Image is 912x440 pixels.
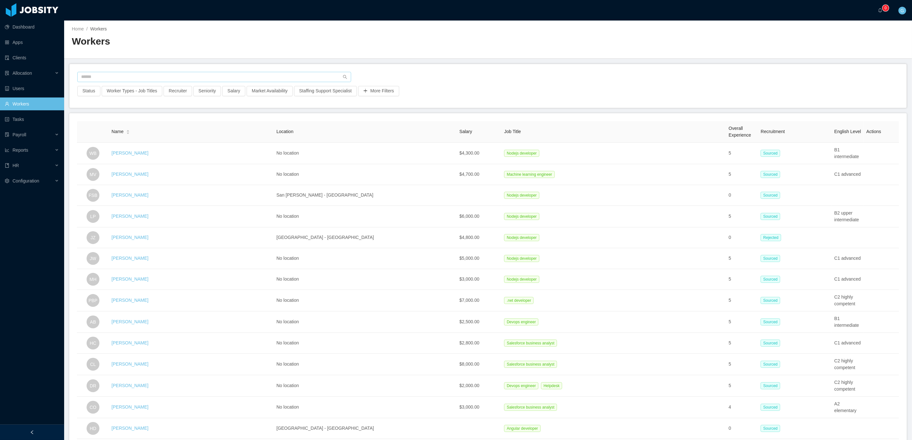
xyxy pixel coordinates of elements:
[726,311,758,333] td: 5
[504,129,521,134] span: Job Title
[274,418,457,439] td: [GEOGRAPHIC_DATA] - [GEOGRAPHIC_DATA]
[460,276,479,282] span: $3,000.00
[274,397,457,418] td: No location
[761,297,780,304] span: Sourced
[112,256,148,261] a: [PERSON_NAME]
[761,171,780,178] span: Sourced
[761,319,783,324] a: Sourced
[761,318,780,326] span: Sourced
[504,171,554,178] span: Machine learning engineer
[112,404,148,410] a: [PERSON_NAME]
[761,361,780,368] span: Sourced
[72,35,488,48] h2: Workers
[274,227,457,248] td: [GEOGRAPHIC_DATA] - [GEOGRAPHIC_DATA]
[460,235,479,240] span: $4,800.00
[274,143,457,164] td: No location
[866,129,881,134] span: Actions
[274,354,457,375] td: No location
[504,255,539,262] span: Nodejs developer
[112,383,148,388] a: [PERSON_NAME]
[89,189,97,202] span: FSB
[72,26,84,31] a: Home
[504,150,539,157] span: Nodejs developer
[726,248,758,269] td: 5
[504,192,539,199] span: Nodejs developer
[5,71,9,75] i: icon: solution
[274,206,457,227] td: No location
[726,143,758,164] td: 5
[504,276,539,283] span: Nodejs developer
[832,206,864,227] td: B2 upper intermediate
[504,213,539,220] span: Nodejs developer
[126,131,130,133] i: icon: caret-down
[89,168,96,181] span: MV
[460,404,479,410] span: $3,000.00
[460,214,479,219] span: $6,000.00
[112,426,148,431] a: [PERSON_NAME]
[460,298,479,303] span: $7,000.00
[761,213,780,220] span: Sourced
[761,340,780,347] span: Sourced
[726,375,758,397] td: 5
[761,255,780,262] span: Sourced
[112,319,148,324] a: [PERSON_NAME]
[726,397,758,418] td: 4
[13,132,26,137] span: Payroll
[274,290,457,311] td: No location
[274,375,457,397] td: No location
[504,340,557,347] span: Salesforce business analyst
[13,178,39,183] span: Configuration
[541,382,562,389] span: Helpdesk
[901,7,904,14] span: G
[832,164,864,185] td: C1 advanced
[294,86,357,96] button: Staffing Support Specialist
[761,172,783,177] a: Sourced
[90,358,96,371] span: CL
[761,404,780,411] span: Sourced
[726,185,758,206] td: 0
[460,172,479,177] span: $4,700.00
[761,129,785,134] span: Recruitment
[5,113,59,126] a: icon: profileTasks
[5,36,59,49] a: icon: appstoreApps
[460,361,479,367] span: $8,000.00
[761,404,783,410] a: Sourced
[112,192,148,198] a: [PERSON_NAME]
[274,164,457,185] td: No location
[5,148,9,152] i: icon: line-chart
[832,375,864,397] td: C2 highly competent
[504,404,557,411] span: Salesforce business analyst
[90,231,96,244] span: JZ
[832,354,864,375] td: C2 highly competent
[726,164,758,185] td: 5
[89,273,97,286] span: MH
[761,150,783,156] a: Sourced
[504,318,538,326] span: Devops engineer
[832,333,864,354] td: C1 advanced
[5,179,9,183] i: icon: setting
[882,5,889,11] sup: 0
[878,8,882,13] i: icon: bell
[832,143,864,164] td: B1 intermediate
[726,227,758,248] td: 0
[761,382,780,389] span: Sourced
[112,214,148,219] a: [PERSON_NAME]
[832,290,864,311] td: C2 highly competent
[112,361,148,367] a: [PERSON_NAME]
[112,150,148,156] a: [PERSON_NAME]
[86,26,88,31] span: /
[112,340,148,345] a: [PERSON_NAME]
[89,147,97,160] span: WB
[460,150,479,156] span: $4,300.00
[13,71,32,76] span: Allocation
[13,148,28,153] span: Reports
[460,256,479,261] span: $5,000.00
[832,397,864,418] td: A2 elementary
[5,97,59,110] a: icon: userWorkers
[761,150,780,157] span: Sourced
[761,192,780,199] span: Sourced
[460,383,479,388] span: $2,000.00
[247,86,293,96] button: Market Availability
[832,248,864,269] td: C1 advanced
[164,86,192,96] button: Recruiter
